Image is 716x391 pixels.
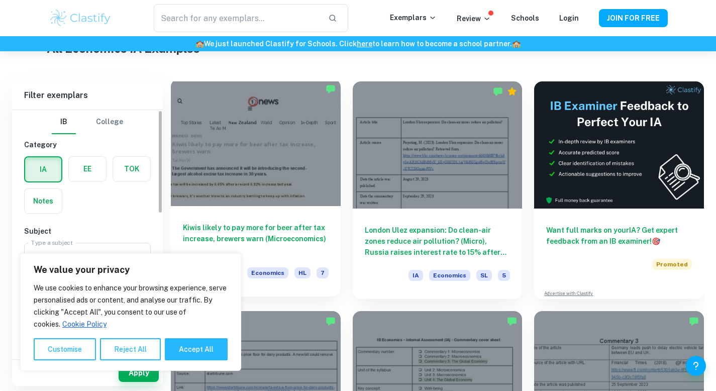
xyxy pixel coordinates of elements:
[24,139,151,150] h6: Category
[52,110,76,134] button: IB
[534,81,704,209] img: Thumbnail
[24,226,151,237] h6: Subject
[25,189,62,213] button: Notes
[195,40,204,48] span: 🏫
[69,157,106,181] button: EE
[599,9,668,27] button: JOIN FOR FREE
[546,225,692,247] h6: Want full marks on your IA ? Get expert feedback from an IB examiner!
[96,110,123,134] button: College
[294,267,311,278] span: HL
[686,356,706,376] button: Help and Feedback
[559,14,579,22] a: Login
[365,225,510,258] h6: London Ulez expansion: Do clean-air zones reduce air pollution? (Micro), Russia raises interest r...
[457,13,491,24] p: Review
[507,316,517,326] img: Marked
[100,338,161,360] button: Reject All
[52,110,123,134] div: Filter type choice
[512,40,521,48] span: 🏫
[326,316,336,326] img: Marked
[511,14,539,22] a: Schools
[49,8,113,28] img: Clastify logo
[247,267,288,278] span: Economics
[34,282,228,330] p: We use cookies to enhance your browsing experience, serve personalised ads or content, and analys...
[498,270,510,281] span: 5
[2,38,714,49] h6: We just launched Clastify for Schools. Click to learn how to become a school partner.
[429,270,470,281] span: Economics
[357,40,372,48] a: here
[326,84,336,94] img: Marked
[544,290,593,297] a: Advertise with Clastify
[34,264,228,276] p: We value your privacy
[20,253,241,371] div: We value your privacy
[652,259,692,270] span: Promoted
[689,316,699,326] img: Marked
[25,157,61,181] button: IA
[34,338,96,360] button: Customise
[165,338,228,360] button: Accept All
[507,86,517,96] div: Premium
[154,4,320,32] input: Search for any exemplars...
[390,12,437,23] p: Exemplars
[183,222,329,255] h6: Kiwis likely to pay more for beer after tax increase, brewers warn (Microeconomics)
[408,270,423,281] span: IA
[133,250,147,264] button: Open
[119,364,159,382] button: Apply
[317,267,329,278] span: 7
[476,270,492,281] span: SL
[493,86,503,96] img: Marked
[652,237,660,245] span: 🎯
[62,320,107,329] a: Cookie Policy
[353,81,523,299] a: London Ulez expansion: Do clean-air zones reduce air pollution? (Micro), Russia raises interest r...
[171,81,341,299] a: Kiwis likely to pay more for beer after tax increase, brewers warn (Microeconomics)IAEconomicsHL7
[12,81,163,110] h6: Filter exemplars
[113,157,150,181] button: TOK
[31,238,73,247] label: Type a subject
[534,81,704,299] a: Want full marks on yourIA? Get expert feedback from an IB examiner!PromotedAdvertise with Clastify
